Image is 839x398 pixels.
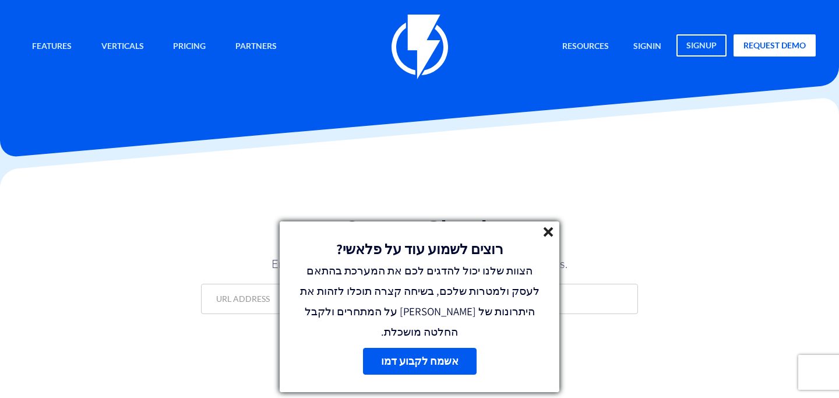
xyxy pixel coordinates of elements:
[93,34,153,59] a: Verticals
[245,256,594,272] p: Enter your website base URL and find out if we have access.
[554,34,618,59] a: Resources
[164,34,214,59] a: Pricing
[734,34,816,57] a: request demo
[201,284,638,314] input: URL ADDRESS
[227,34,285,59] a: Partners
[625,34,670,59] a: signin
[676,34,727,57] a: signup
[23,34,80,59] a: Features
[201,216,638,244] h1: Server Check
